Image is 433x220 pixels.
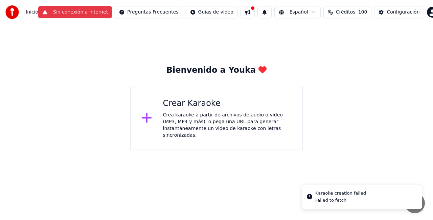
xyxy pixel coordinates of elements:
[358,9,367,16] span: 100
[26,9,38,16] nav: breadcrumb
[115,6,183,18] button: Preguntas Frecuentes
[38,6,112,18] button: Sin conexión a Internet
[5,5,19,19] img: youka
[374,6,424,18] button: Configuración
[336,9,356,16] span: Créditos
[186,6,238,18] button: Guías de video
[163,112,292,139] div: Crea karaoke a partir de archivos de audio o video (MP3, MP4 y más), o pega una URL para generar ...
[315,197,366,203] div: Failed to fetch
[26,9,38,16] span: Inicio
[315,190,366,197] div: Karaoke creation failed
[163,98,292,109] div: Crear Karaoke
[323,6,372,18] button: Créditos100
[387,9,419,16] div: Configuración
[166,65,267,76] div: Bienvenido a Youka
